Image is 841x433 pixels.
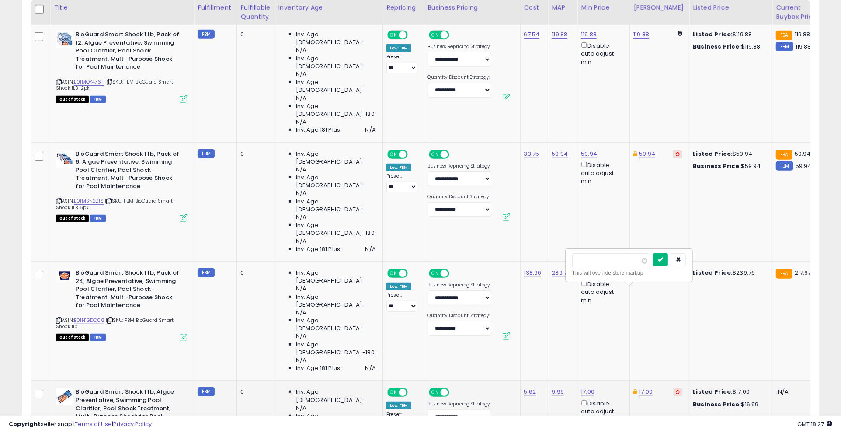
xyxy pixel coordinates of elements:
[428,44,491,50] label: Business Repricing Strategy:
[240,269,268,277] div: 0
[633,389,637,395] i: This overrides the store level Dynamic Max Price for this listing
[113,420,152,428] a: Privacy Policy
[296,213,306,221] span: N/A
[198,3,233,12] div: Fulfillment
[581,160,623,185] div: Disable auto adjust min
[388,31,399,39] span: ON
[56,215,89,222] span: All listings that are currently out of stock and unavailable for purchase on Amazon
[581,41,623,66] div: Disable auto adjust min
[198,149,215,158] small: FBM
[693,42,741,51] b: Business Price:
[74,78,104,86] a: B01MQK476F
[407,31,420,39] span: OFF
[90,215,106,222] span: FBM
[693,400,741,409] b: Business Price:
[552,3,573,12] div: MAP
[296,237,306,245] span: N/A
[240,31,268,38] div: 0
[778,388,789,396] span: N/A
[296,245,342,253] span: Inv. Age 181 Plus:
[693,401,765,409] div: $16.99
[776,150,792,160] small: FBA
[386,44,411,52] div: Low. FBM
[693,269,765,277] div: $239.76
[776,161,793,171] small: FBM
[430,389,441,396] span: ON
[693,30,733,38] b: Listed Price:
[90,334,106,341] span: FBM
[56,388,73,405] img: 51g0-UtwwQL._SL40_.jpg
[428,74,491,80] label: Quantity Discount Strategy:
[296,356,306,364] span: N/A
[581,150,597,158] a: 59.94
[296,404,306,412] span: N/A
[56,317,174,330] span: | SKU: FBM BioGuard Smart Shock 1lb
[388,150,399,158] span: ON
[428,3,517,12] div: Business Pricing
[572,269,686,277] div: This will override store markup
[693,43,765,51] div: $119.88
[386,412,417,431] div: Preset:
[240,388,268,396] div: 0
[428,194,491,200] label: Quantity Discount Strategy:
[693,162,765,170] div: $59.94
[296,221,376,237] span: Inv. Age [DEMOGRAPHIC_DATA]-180:
[795,30,810,38] span: 119.88
[56,96,89,103] span: All listings that are currently out of stock and unavailable for purchase on Amazon
[795,269,811,277] span: 217.97
[430,150,441,158] span: ON
[407,150,420,158] span: OFF
[581,388,594,396] a: 17.00
[76,269,182,312] b: BioGuard Smart Shock 1 lb, Pack of 24, Algae Preventative, Swimming Pool Clarifier, Pool Shock Tr...
[365,364,376,372] span: N/A
[296,269,376,285] span: Inv. Age [DEMOGRAPHIC_DATA]:
[54,3,190,12] div: Title
[796,162,812,170] span: 59.94
[296,102,376,118] span: Inv. Age [DEMOGRAPHIC_DATA]-180:
[296,293,376,309] span: Inv. Age [DEMOGRAPHIC_DATA]:
[693,150,765,158] div: $59.94
[296,94,306,102] span: N/A
[428,401,491,407] label: Business Repricing Strategy:
[581,3,626,12] div: Min Price
[296,332,306,340] span: N/A
[693,150,733,158] b: Listed Price:
[448,389,462,396] span: OFF
[75,420,112,428] a: Terms of Use
[296,412,376,428] span: Inv. Age [DEMOGRAPHIC_DATA]:
[296,46,306,54] span: N/A
[296,78,376,94] span: Inv. Age [DEMOGRAPHIC_DATA]:
[240,3,271,21] div: Fulfillable Quantity
[693,388,765,396] div: $17.00
[796,42,811,51] span: 119.88
[296,285,306,293] span: N/A
[407,270,420,277] span: OFF
[278,3,379,12] div: Inventory Age
[693,31,765,38] div: $119.88
[296,31,376,46] span: Inv. Age [DEMOGRAPHIC_DATA]:
[428,163,491,169] label: Business Repricing Strategy:
[296,126,342,134] span: Inv. Age 181 Plus:
[430,270,441,277] span: ON
[795,150,811,158] span: 59.94
[552,388,564,396] a: 9.99
[9,420,152,429] div: seller snap | |
[693,162,741,170] b: Business Price:
[386,292,417,312] div: Preset:
[552,30,567,39] a: 119.88
[386,402,411,409] div: Low. FBM
[56,31,73,48] img: 51KiBNzhAjL._SL40_.jpg
[524,3,545,12] div: Cost
[56,269,73,282] img: 41J+ir+9VYL._SL40_.jpg
[76,150,182,193] b: BioGuard Smart Shock 1 lb, Pack of 6, Algae Preventative, Swimming Pool Clarifier, Pool Shock Tre...
[776,269,792,279] small: FBA
[776,3,821,21] div: Current Buybox Price
[56,334,89,341] span: All listings that are currently out of stock and unavailable for purchase on Amazon
[693,388,733,396] b: Listed Price:
[56,269,187,340] div: ASIN:
[296,341,376,356] span: Inv. Age [DEMOGRAPHIC_DATA]-180:
[56,150,73,168] img: 414gT0zyCNL._SL40_.jpg
[56,31,187,102] div: ASIN:
[198,387,215,396] small: FBM
[388,389,399,396] span: ON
